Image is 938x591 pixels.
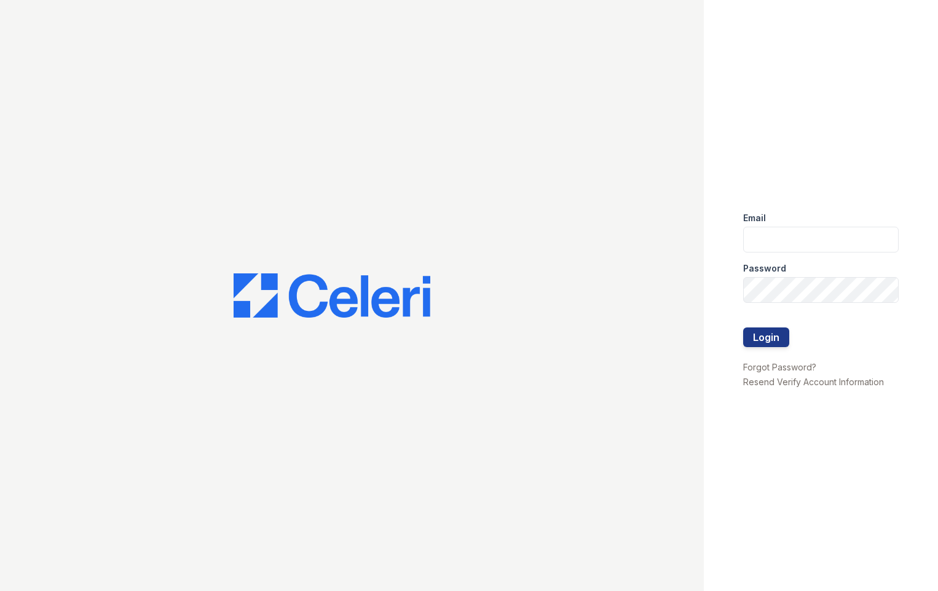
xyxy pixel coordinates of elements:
button: Login [743,327,789,347]
label: Password [743,262,786,275]
a: Forgot Password? [743,362,816,372]
img: CE_Logo_Blue-a8612792a0a2168367f1c8372b55b34899dd931a85d93a1a3d3e32e68fde9ad4.png [234,273,430,318]
a: Resend Verify Account Information [743,377,884,387]
label: Email [743,212,766,224]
